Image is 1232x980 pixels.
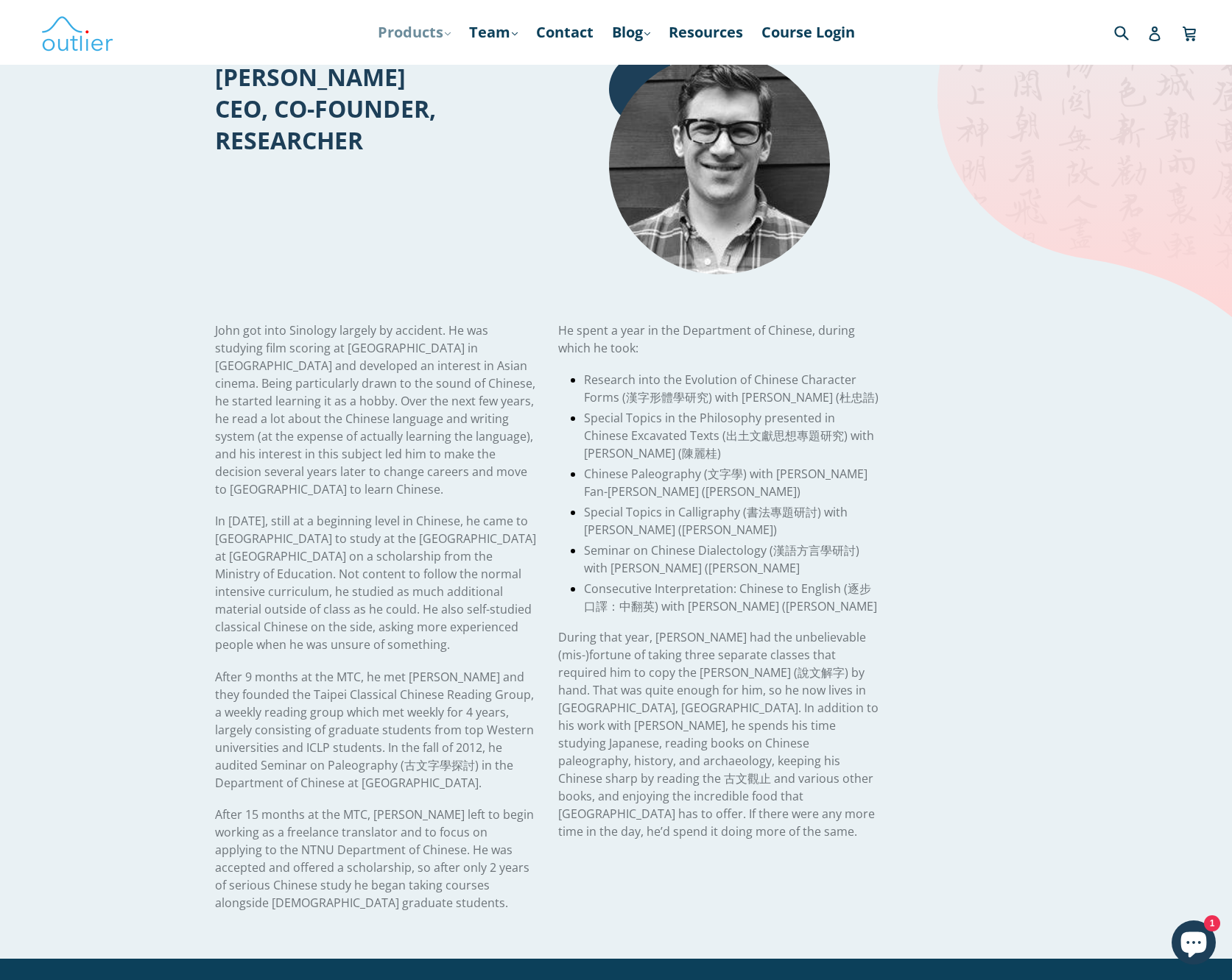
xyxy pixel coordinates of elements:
[462,19,525,46] a: Team
[584,410,874,461] span: Special Topics in the Philosophy presented in Chinese Excavated Texts (出土文獻思想專題研究) with [PERSON_N...
[215,669,534,791] span: After 9 months at the MTC, he met [PERSON_NAME] and they founded the Taipei Classical Chinese Rea...
[215,806,534,911] span: After 15 months at the MTC, [PERSON_NAME] left to begin working as a freelance translator and to ...
[558,322,855,356] span: He spent a year in the Department of Chinese, during which he took:
[1167,920,1220,968] inbox-online-store-chat: Shopify online store chat
[584,466,867,500] span: Chinese Paleography (文字學) with [PERSON_NAME] Fan-[PERSON_NAME] ([PERSON_NAME])
[41,11,114,54] img: Outlier Linguistics
[584,542,859,576] span: Seminar on Chinese Dialectology (漢語方言學研討) with [PERSON_NAME] ([PERSON_NAME]
[584,504,848,538] span: Special Topics in Calligraphy (書法專題研討) with [PERSON_NAME] ([PERSON_NAME])
[584,580,877,614] span: Consecutive Interpretation: Chinese to English (逐步口譯：中翻英) with [PERSON_NAME] ([PERSON_NAME]
[558,629,879,839] span: During that year, [PERSON_NAME] had the unbelievable (mis-)fortune of taking three separate class...
[215,61,537,156] h1: [PERSON_NAME] CEO, CO-FOUNDER, RESEARCHER
[215,322,218,338] span: J
[661,19,750,46] a: Resources
[370,19,458,46] a: Products
[215,513,536,653] span: In [DATE], still at a beginning level in Chinese, he came to [GEOGRAPHIC_DATA] to study at the [G...
[215,322,535,497] span: ohn got into Sinology largely by accident. He was studying film scoring at [GEOGRAPHIC_DATA] in [...
[584,372,879,405] span: Research into the Evolution of Chinese Character Forms (漢字形體學研究) with [PERSON_NAME] (杜忠誥)
[529,19,601,46] a: Contact
[605,19,658,46] a: Blog
[1110,17,1151,47] input: Search
[754,19,862,46] a: Course Login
